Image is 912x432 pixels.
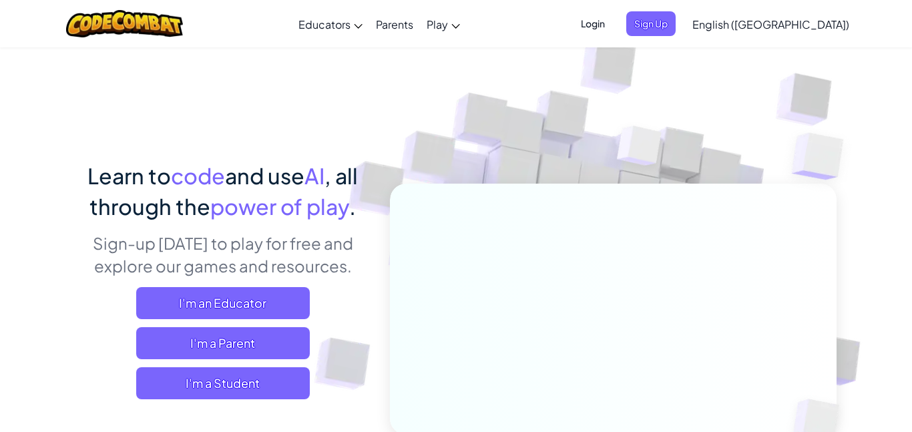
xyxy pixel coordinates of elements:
a: I'm an Educator [136,287,310,319]
a: Play [420,6,467,42]
a: I'm a Parent [136,327,310,359]
span: code [171,162,225,189]
a: Parents [369,6,420,42]
img: CodeCombat logo [66,10,183,37]
button: Login [573,11,613,36]
img: Overlap cubes [592,99,688,199]
span: Learn to [87,162,171,189]
span: power of play [210,193,349,220]
span: Play [427,17,448,31]
span: Educators [298,17,351,31]
button: Sign Up [626,11,676,36]
span: . [349,193,356,220]
a: English ([GEOGRAPHIC_DATA]) [686,6,856,42]
img: Overlap cubes [765,100,881,213]
a: Educators [292,6,369,42]
button: I'm a Student [136,367,310,399]
span: AI [304,162,324,189]
p: Sign-up [DATE] to play for free and explore our games and resources. [75,232,370,277]
span: English ([GEOGRAPHIC_DATA]) [692,17,849,31]
span: and use [225,162,304,189]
